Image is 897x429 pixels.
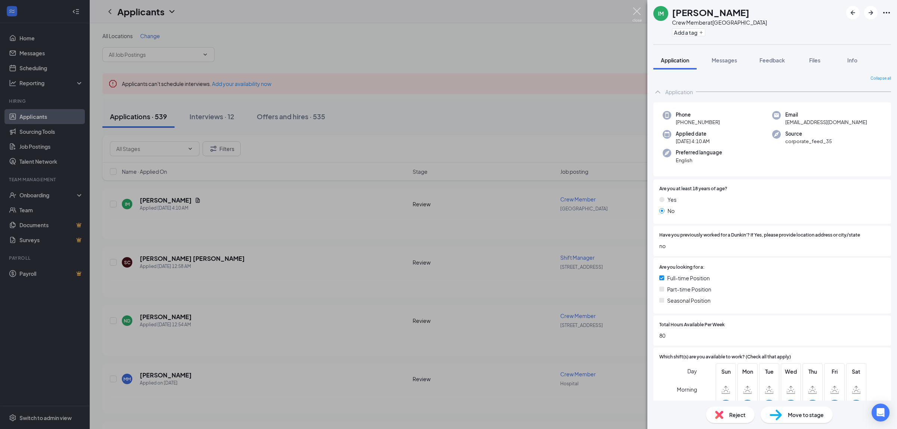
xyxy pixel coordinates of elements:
[667,285,711,293] span: Part-time Position
[659,264,705,271] span: Are you looking for a:
[870,75,891,81] span: Collapse all
[665,88,693,96] div: Application
[667,296,710,305] span: Seasonal Position
[668,207,675,215] span: No
[785,130,832,138] span: Source
[676,149,722,156] span: Preferred language
[677,383,697,396] span: Morning
[659,185,727,192] span: Are you at least 18 years of age?
[785,118,867,126] span: [EMAIL_ADDRESS][DOMAIN_NAME]
[676,138,710,145] span: [DATE] 4:10 AM
[712,57,737,64] span: Messages
[658,10,664,17] div: IM
[866,8,875,17] svg: ArrowRight
[882,8,891,17] svg: Ellipses
[661,57,689,64] span: Application
[759,57,785,64] span: Feedback
[785,111,867,118] span: Email
[676,130,710,138] span: Applied date
[846,6,860,19] button: ArrowLeftNew
[659,242,885,250] span: no
[806,367,819,376] span: Thu
[784,367,798,376] span: Wed
[788,411,824,419] span: Move to stage
[741,367,754,376] span: Mon
[667,274,710,282] span: Full-time Position
[847,57,857,64] span: Info
[659,321,725,328] span: Total Hours Available Per Week
[672,28,705,36] button: PlusAdd a tag
[676,157,722,164] span: English
[672,6,749,19] h1: [PERSON_NAME]
[729,411,746,419] span: Reject
[672,19,767,26] div: Crew Member at [GEOGRAPHIC_DATA]
[828,367,841,376] span: Fri
[687,367,697,375] span: Day
[668,195,676,204] span: Yes
[809,57,820,64] span: Files
[659,331,885,340] span: 80
[653,87,662,96] svg: ChevronUp
[762,367,776,376] span: Tue
[676,118,720,126] span: [PHONE_NUMBER]
[719,367,733,376] span: Sun
[699,30,703,35] svg: Plus
[672,399,697,413] span: Afternoon
[659,354,791,361] span: Which shift(s) are you available to work? (Check all that apply)
[872,404,890,422] div: Open Intercom Messenger
[659,232,860,239] span: Have you previously worked for a Dunkin'? If Yes, please provide location address or city/state
[676,111,720,118] span: Phone
[864,6,878,19] button: ArrowRight
[850,367,863,376] span: Sat
[785,138,832,145] span: corporate_feed_35
[848,8,857,17] svg: ArrowLeftNew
